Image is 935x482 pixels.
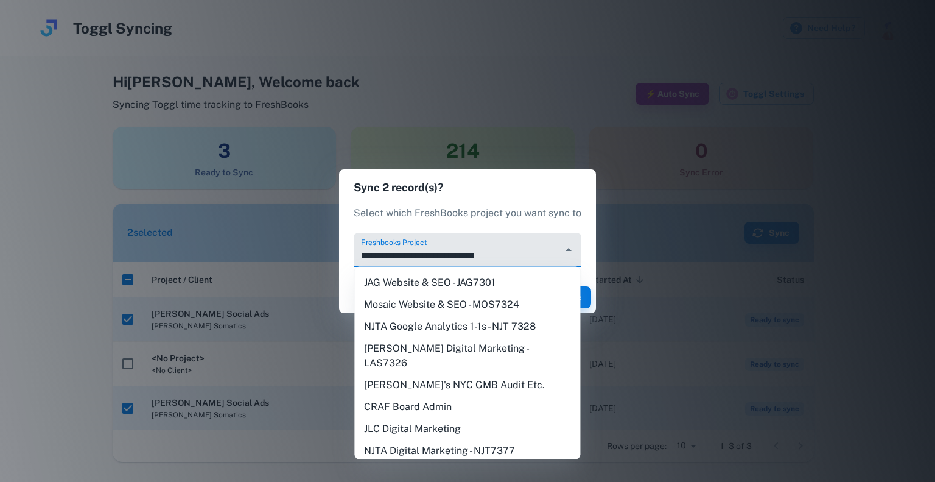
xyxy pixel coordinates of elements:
[354,418,580,440] li: JLC Digital Marketing
[354,316,580,338] li: NJTA Google Analytics 1-1s - NJT 7328
[354,374,580,396] li: [PERSON_NAME]'s NYC GMB Audit Etc.
[354,440,580,462] li: NJTA Digital Marketing - NJT7377
[354,338,580,374] li: [PERSON_NAME] Digital Marketing - LAS7326
[354,294,580,316] li: Mosaic Website & SEO - MOS7324
[361,237,427,247] label: Freshbooks Project
[354,396,580,418] li: CRAF Board Admin
[354,206,581,221] p: Select which FreshBooks project you want sync to
[560,241,577,258] button: Close
[354,272,580,294] li: JAG Website & SEO - JAG7301
[339,169,596,206] h2: Sync 2 record(s)?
